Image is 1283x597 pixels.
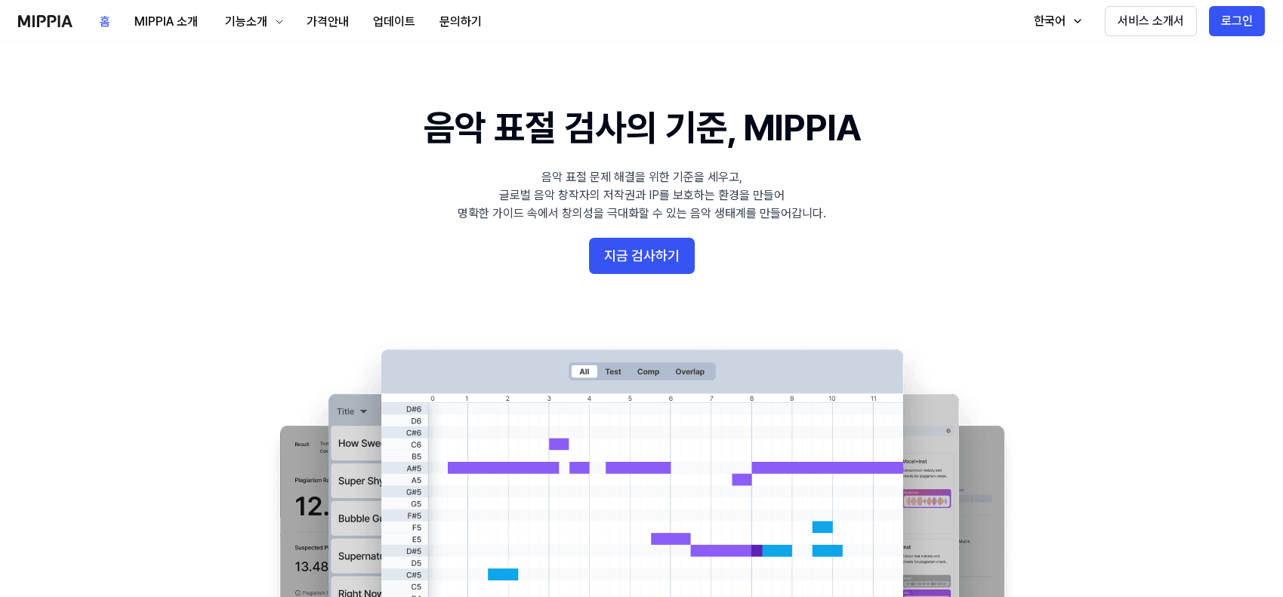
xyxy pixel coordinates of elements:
[458,168,826,223] div: 음악 표절 문제 해결을 위한 기준을 세우고, 글로벌 음악 창작자의 저작권과 IP를 보호하는 환경을 만들어 명확한 가이드 속에서 창의성을 극대화할 수 있는 음악 생태계를 만들어...
[1209,6,1265,36] button: 로그인
[427,7,494,37] button: 문의하기
[361,1,427,42] a: 업데이트
[122,7,210,37] button: MIPPIA 소개
[1019,6,1093,36] button: 한국어
[589,238,695,274] button: 지금 검사하기
[210,7,295,37] button: 기능소개
[88,7,122,37] button: 홈
[18,15,72,27] img: logo
[1105,6,1197,36] button: 서비스 소개서
[1031,12,1069,30] div: 한국어
[295,7,361,37] button: 가격안내
[222,13,270,31] div: 기능소개
[88,1,122,42] a: 홈
[361,7,427,37] button: 업데이트
[424,103,859,153] h1: 음악 표절 검사의 기준, MIPPIA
